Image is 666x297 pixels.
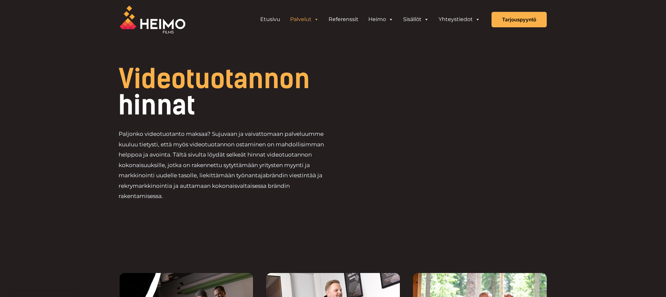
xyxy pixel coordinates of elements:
[492,12,547,27] a: Tarjouspyyntö
[119,63,310,95] span: Videotuotannon
[324,13,363,26] a: Referenssit
[255,13,285,26] a: Etusivu
[285,13,324,26] a: Palvelut
[119,129,333,202] p: Paljonko videotuotanto maksaa? Sujuvaan ja vaivattomaan palveluumme kuuluu tietysti, että myös vi...
[252,13,488,26] aside: Header Widget 1
[120,6,185,34] img: Heimo Filmsin logo
[363,13,398,26] a: Heimo
[119,66,378,118] h1: hinnat
[434,13,485,26] a: Yhteystiedot
[398,13,434,26] a: Sisällöt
